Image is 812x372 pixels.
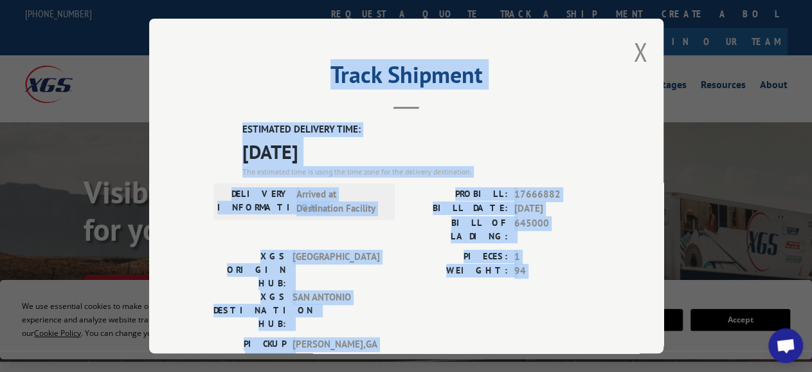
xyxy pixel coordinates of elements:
span: [PERSON_NAME] , GA [293,337,379,364]
label: WEIGHT: [406,264,508,279]
span: [DATE] [242,136,599,165]
span: SAN ANTONIO [293,290,379,330]
div: The estimated time is using the time zone for the delivery destination. [242,165,599,177]
span: 94 [514,264,599,279]
label: ESTIMATED DELIVERY TIME: [242,122,599,137]
span: Arrived at Destination Facility [296,187,383,216]
span: 645000 [514,216,599,243]
label: PICKUP CITY: [213,337,286,364]
label: XGS DESTINATION HUB: [213,290,286,330]
button: Close modal [633,35,647,69]
span: [DATE] [514,201,599,216]
label: BILL DATE: [406,201,508,216]
label: XGS ORIGIN HUB: [213,249,286,290]
span: 17666882 [514,187,599,201]
span: 1 [514,249,599,264]
h2: Track Shipment [213,66,599,90]
label: PIECES: [406,249,508,264]
span: [GEOGRAPHIC_DATA] [293,249,379,290]
label: BILL OF LADING: [406,216,508,243]
label: DELIVERY INFORMATION: [217,187,290,216]
div: Open chat [768,328,803,363]
label: PROBILL: [406,187,508,201]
